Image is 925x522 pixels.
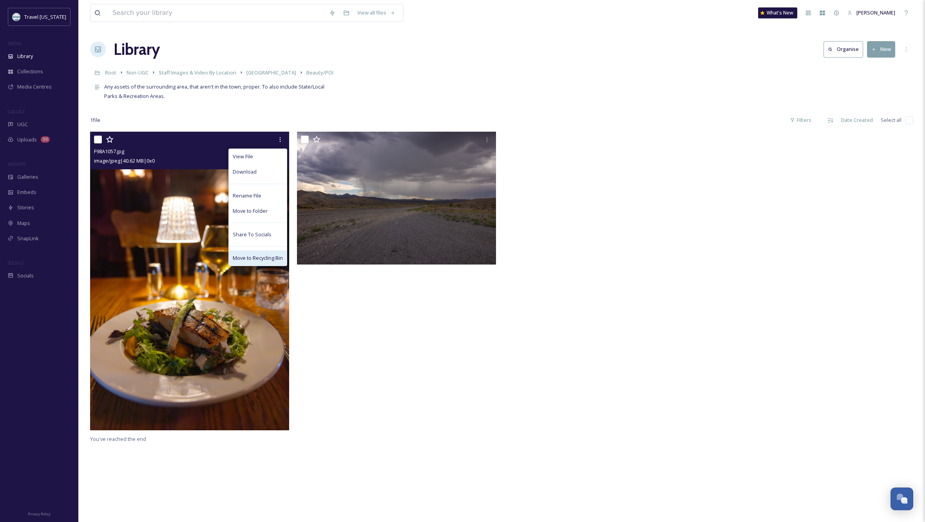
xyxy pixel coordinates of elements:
[824,41,863,57] button: Organise
[127,69,148,76] span: Non-UGC
[17,136,37,143] span: Uploads
[837,112,877,128] div: Date Created
[13,13,20,21] img: download.jpeg
[881,116,901,124] span: Select all
[233,231,272,238] span: Share To Socials
[105,68,116,77] a: Root
[306,69,333,76] span: Beauty/POI
[94,148,124,155] span: F98A1057.jpg
[17,173,38,181] span: Galleries
[17,68,43,75] span: Collections
[17,53,33,60] span: Library
[8,260,24,266] span: SOCIALS
[17,235,39,242] span: SnapLink
[90,435,146,442] span: You've reached the end
[8,161,26,167] span: WIDGETS
[104,83,326,100] span: Any assets of the surrounding area, that aren't in the town, proper. To also include State/Local ...
[17,204,34,211] span: Stories
[297,132,496,265] img: F98A0943.jpg
[233,254,283,262] span: Move to Recycling Bin
[306,68,333,77] a: Beauty/POI
[159,68,236,77] a: Staff Images & Video By Location
[28,511,51,517] span: Privacy Policy
[17,219,30,227] span: Maps
[90,132,289,430] img: F98A1057.jpg
[844,5,899,20] a: [PERSON_NAME]
[127,68,148,77] a: Non-UGC
[891,488,913,510] button: Open Chat
[17,272,34,279] span: Socials
[233,168,257,176] span: Download
[8,109,25,114] span: COLLECT
[105,69,116,76] span: Root
[8,40,22,46] span: MEDIA
[109,4,325,22] input: Search your library
[24,13,66,20] span: Travel [US_STATE]
[17,121,28,128] span: UGC
[41,136,50,143] div: 50
[353,5,399,20] a: View all files
[17,83,52,91] span: Media Centres
[246,68,296,77] a: [GEOGRAPHIC_DATA]
[233,153,253,160] span: View File
[114,38,160,61] a: Library
[786,112,815,128] div: Filters
[246,69,296,76] span: [GEOGRAPHIC_DATA]
[758,7,797,18] a: What's New
[17,188,36,196] span: Embeds
[159,69,236,76] span: Staff Images & Video By Location
[28,509,51,518] a: Privacy Policy
[90,116,100,124] span: 1 file
[867,41,895,57] button: New
[856,9,895,16] span: [PERSON_NAME]
[233,207,268,215] span: Move to Folder
[94,157,155,164] span: image/jpeg | 40.62 MB | 0 x 0
[233,192,261,199] span: Rename File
